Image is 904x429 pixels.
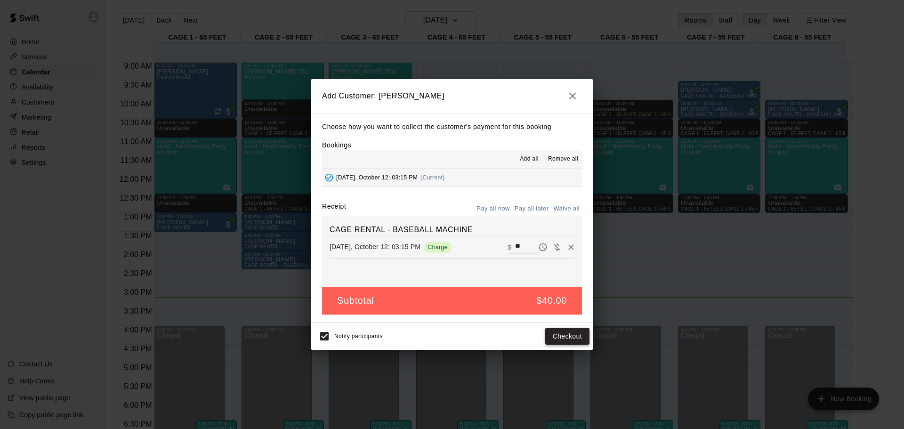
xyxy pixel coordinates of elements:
button: Pay all later [512,202,551,216]
span: Waive payment [550,243,564,251]
button: Added - Collect Payment [322,170,336,185]
h5: Subtotal [337,294,374,307]
span: [DATE], October 12: 03:15 PM [336,174,418,181]
button: Remove [564,240,578,254]
span: Add all [520,154,539,164]
button: Remove all [544,152,582,167]
p: Choose how you want to collect the customer's payment for this booking [322,121,582,133]
label: Receipt [322,202,346,216]
span: Remove all [548,154,578,164]
span: Pay later [536,243,550,251]
label: Bookings [322,141,351,149]
span: Charge [424,243,452,251]
h5: $40.00 [536,294,567,307]
span: (Current) [420,174,445,181]
button: Added - Collect Payment[DATE], October 12: 03:15 PM(Current) [322,169,582,186]
h6: CAGE RENTAL - BASEBALL MACHINE [330,224,574,236]
h2: Add Customer: [PERSON_NAME] [311,79,593,113]
button: Add all [514,152,544,167]
p: [DATE], October 12: 03:15 PM [330,242,420,251]
p: $ [508,243,511,252]
button: Checkout [545,328,589,345]
span: Notify participants [334,333,383,340]
button: Waive all [551,202,582,216]
button: Pay all now [474,202,512,216]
